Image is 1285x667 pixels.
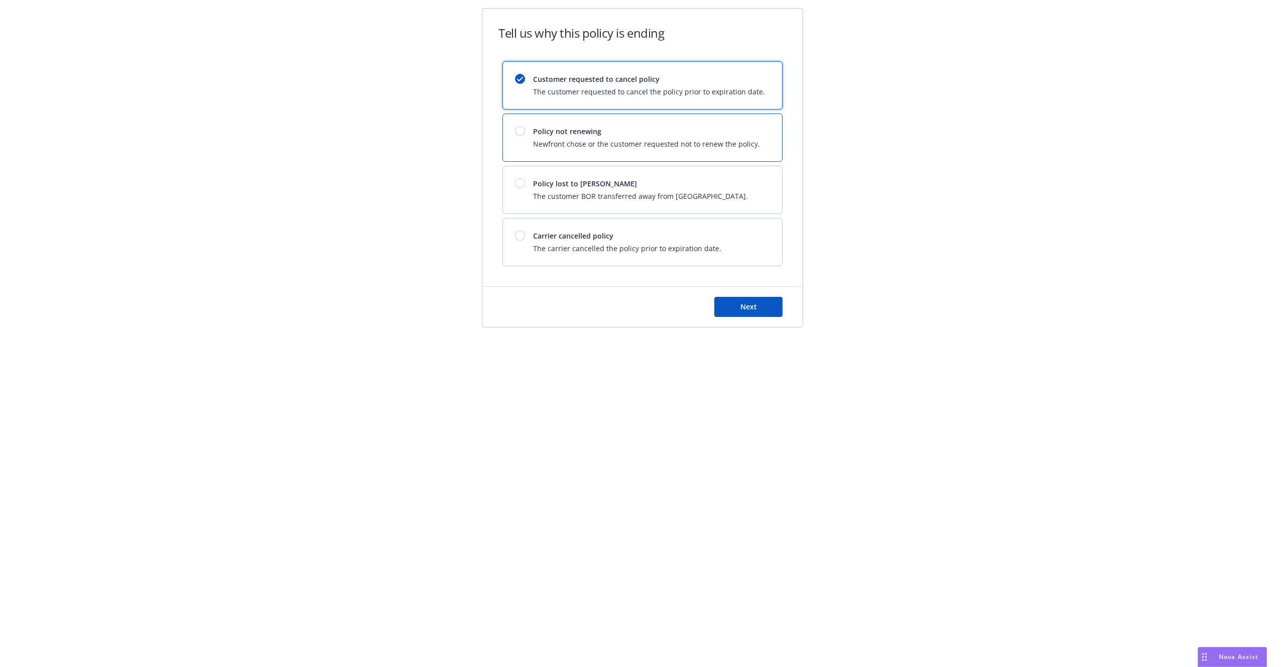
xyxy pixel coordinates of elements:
[533,178,748,189] span: Policy lost to [PERSON_NAME]
[533,86,765,97] span: The customer requested to cancel the policy prior to expiration date.
[1198,647,1267,667] button: Nova Assist
[714,297,783,317] button: Next
[533,191,748,201] span: The customer BOR transferred away from [GEOGRAPHIC_DATA].
[533,243,721,254] span: The carrier cancelled the policy prior to expiration date.
[533,139,760,149] span: Newfront chose or the customer requested not to renew the policy.
[533,126,760,137] span: Policy not renewing
[533,231,721,241] span: Carrier cancelled policy
[1198,647,1211,666] div: Drag to move
[498,25,664,41] h1: Tell us why this policy is ending
[1219,652,1258,661] span: Nova Assist
[533,74,765,84] span: Customer requested to cancel policy
[740,302,757,311] span: Next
